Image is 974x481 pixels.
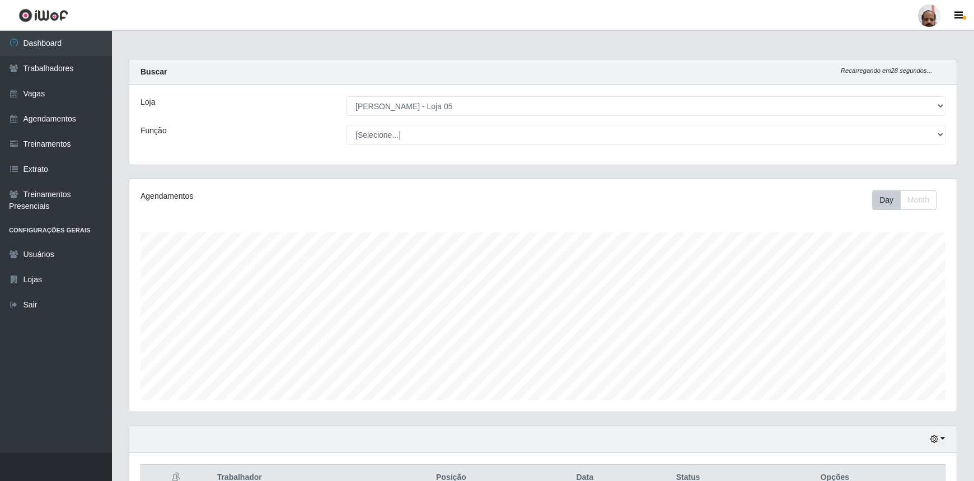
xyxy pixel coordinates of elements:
strong: Buscar [141,67,167,76]
button: Day [872,190,901,210]
img: CoreUI Logo [18,8,68,22]
button: Month [900,190,936,210]
i: Recarregando em 28 segundos... [841,67,932,74]
label: Função [141,125,167,137]
div: First group [872,190,936,210]
div: Agendamentos [141,190,466,202]
div: Toolbar with button groups [872,190,945,210]
label: Loja [141,96,155,108]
